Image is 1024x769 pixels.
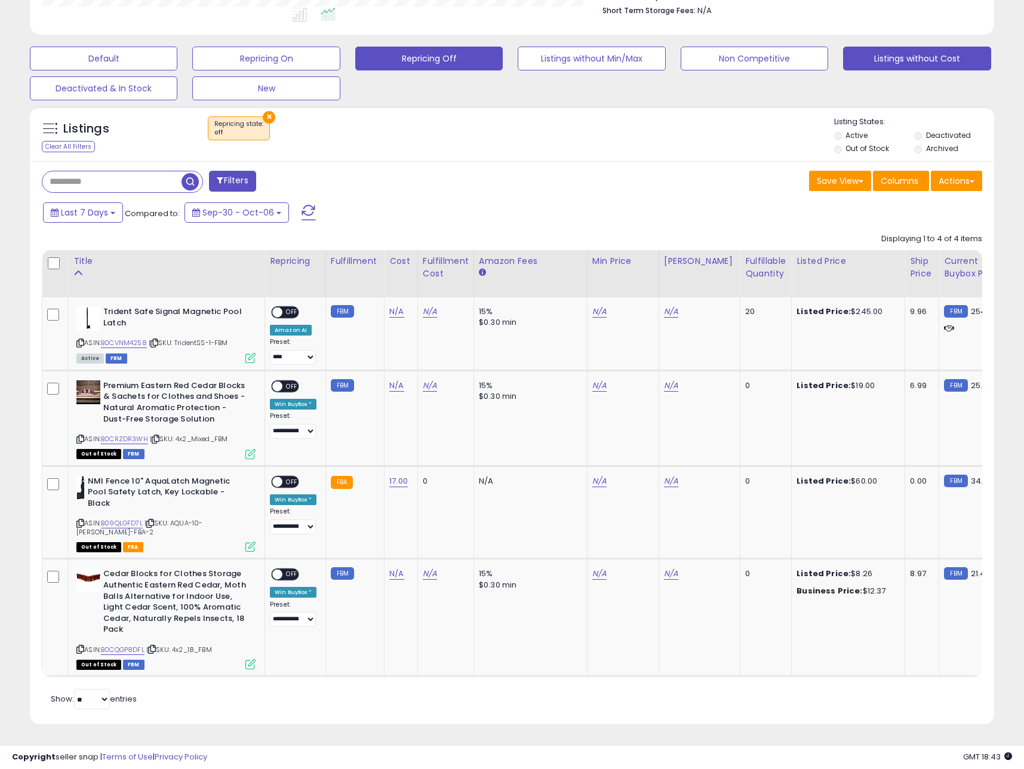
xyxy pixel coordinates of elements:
div: 0.00 [910,476,930,487]
span: Columns [881,175,918,187]
button: New [192,76,340,100]
div: Fulfillment Cost [423,255,469,280]
button: Last 7 Days [43,202,123,223]
button: Actions [931,171,982,191]
div: Cost [389,255,413,267]
p: Listing States: [834,116,994,128]
small: FBM [944,567,967,580]
div: $8.26 [797,568,896,579]
div: Repricing [270,255,321,267]
button: Repricing Off [355,47,503,70]
span: All listings that are currently out of stock and unavailable for purchase on Amazon [76,660,121,670]
small: FBM [331,305,354,318]
div: Fulfillable Quantity [745,255,786,280]
button: × [263,111,275,124]
small: FBM [331,567,354,580]
span: | SKU: 4x2_Mixed_FBM [150,434,227,444]
div: 15% [479,568,578,579]
button: Columns [873,171,929,191]
a: Privacy Policy [155,751,207,762]
label: Archived [926,143,958,153]
div: Win BuyBox * [270,587,316,598]
a: N/A [423,380,437,392]
a: Terms of Use [102,751,153,762]
button: Filters [209,171,256,192]
div: Fulfillment [331,255,379,267]
span: Show: entries [51,693,137,705]
div: 15% [479,306,578,317]
a: B0CVNM4258 [101,338,147,348]
a: B09QLGFD7L [101,518,143,528]
div: Min Price [592,255,654,267]
small: FBM [944,475,967,487]
div: Ship Price [910,255,934,280]
div: N/A [479,476,578,487]
span: 25.99 [971,380,992,391]
span: OFF [282,476,302,487]
div: $60.00 [797,476,896,487]
span: Repricing state : [214,119,263,137]
b: Listed Price: [797,568,851,579]
div: 9.96 [910,306,930,317]
div: $0.30 min [479,317,578,328]
span: All listings that are currently out of stock and unavailable for purchase on Amazon [76,542,121,552]
div: Displaying 1 to 4 of 4 items [881,233,982,245]
div: ASIN: [76,380,256,458]
span: All listings that are currently out of stock and unavailable for purchase on Amazon [76,449,121,459]
b: Listed Price: [797,475,851,487]
a: N/A [664,380,678,392]
div: off [214,128,263,137]
label: Active [845,130,868,140]
div: [PERSON_NAME] [664,255,735,267]
button: Sep-30 - Oct-06 [184,202,289,223]
button: Deactivated & In Stock [30,76,177,100]
span: | SKU: TridentSS-1-FBM [149,338,228,347]
span: Compared to: [125,208,180,219]
small: FBM [944,379,967,392]
span: FBM [123,660,144,670]
span: OFF [282,381,302,391]
div: $245.00 [797,306,896,317]
img: 31YrJBVtTNL._SL40_.jpg [76,568,100,592]
div: Preset: [270,507,316,534]
div: ASIN: [76,306,256,362]
button: Repricing On [192,47,340,70]
small: FBM [331,379,354,392]
a: N/A [592,568,607,580]
div: 6.99 [910,380,930,391]
div: Clear All Filters [42,141,95,152]
div: 0 [423,476,465,487]
span: OFF [282,307,302,318]
a: N/A [389,568,404,580]
div: 0 [745,476,782,487]
div: Preset: [270,338,316,365]
span: 21.46 [971,568,991,579]
a: B0CQGP8DFL [101,645,144,655]
div: Win BuyBox * [270,494,316,505]
b: Business Price: [797,585,862,596]
a: 17.00 [389,475,408,487]
a: N/A [664,568,678,580]
a: N/A [389,306,404,318]
span: | SKU: 4x2_18_FBM [146,645,212,654]
span: OFF [282,570,302,580]
div: seller snap | | [12,752,207,763]
b: Short Term Storage Fees: [602,5,696,16]
a: B0CRZDR3WH [101,434,148,444]
button: Listings without Min/Max [518,47,665,70]
div: Amazon AI [270,325,312,336]
b: NMI Fence 10" AquaLatch Magnetic Pool Safety Latch, Key Lockable - Black [88,476,233,512]
span: Last 7 Days [61,207,108,219]
div: $0.30 min [479,580,578,590]
div: $0.30 min [479,391,578,402]
button: Save View [809,171,871,191]
div: 15% [479,380,578,391]
div: $19.00 [797,380,896,391]
span: FBM [106,353,127,364]
span: FBM [123,449,144,459]
h5: Listings [63,121,109,137]
label: Deactivated [926,130,971,140]
a: N/A [664,306,678,318]
a: N/A [664,475,678,487]
b: Trident Safe Signal Magnetic Pool Latch [103,306,248,331]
